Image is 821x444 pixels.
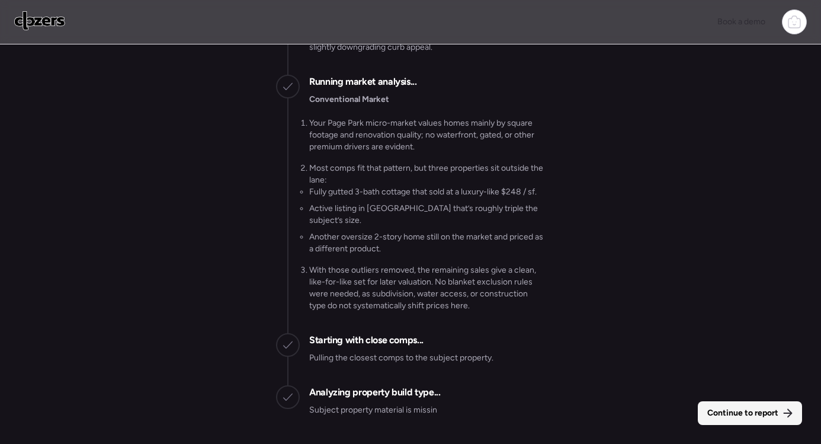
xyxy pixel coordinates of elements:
li: Another oversize 2-story home still on the market and priced as a different product. [309,231,545,255]
img: Logo [14,11,65,30]
li: Fully gutted 3-bath cottage that sold at a luxury-like $248 / sf. [309,186,537,198]
li: Your Page Park micro-market values homes mainly by square footage and renovation quality; no wate... [309,117,545,153]
p: Subject property material is missin [309,404,437,416]
h2: Starting with close comps... [309,333,424,347]
li: Most comps fit that pattern, but three properties sit outside the lane: [309,162,545,255]
h2: Running market analysis... [309,75,417,89]
li: With those outliers removed, the remaining sales give a clean, like-for-like set for later valuat... [309,264,545,312]
span: Continue to report [707,407,778,419]
h2: Analyzing property build type... [309,385,440,400]
li: Active listing in [GEOGRAPHIC_DATA] that’s roughly triple the subject’s size. [309,203,545,226]
p: Pulling the closest comps to the subject property. [309,352,493,364]
span: Book a demo [717,17,765,27]
strong: Conventional Market [309,94,389,104]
